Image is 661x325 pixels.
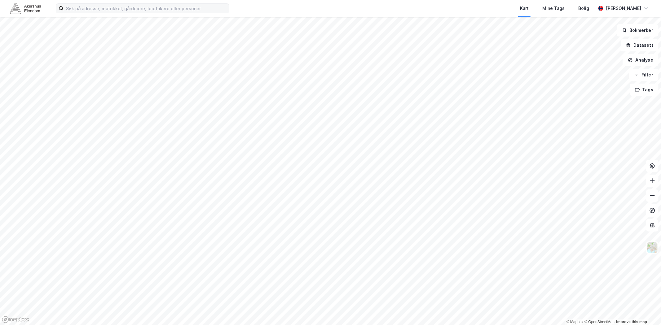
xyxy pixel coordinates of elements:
button: Tags [630,84,659,96]
img: akershus-eiendom-logo.9091f326c980b4bce74ccdd9f866810c.svg [10,3,41,14]
a: OpenStreetMap [584,320,615,324]
iframe: Chat Widget [630,295,661,325]
div: Kontrollprogram for chat [630,295,661,325]
button: Analyse [623,54,659,66]
img: Z [646,242,658,253]
div: Bolig [578,5,589,12]
input: Søk på adresse, matrikkel, gårdeiere, leietakere eller personer [64,4,229,13]
button: Datasett [621,39,659,51]
div: Mine Tags [542,5,565,12]
a: Mapbox homepage [2,316,29,323]
a: Mapbox [566,320,584,324]
div: [PERSON_NAME] [606,5,641,12]
div: Kart [520,5,529,12]
button: Filter [629,69,659,81]
a: Improve this map [616,320,647,324]
button: Bokmerker [617,24,659,37]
